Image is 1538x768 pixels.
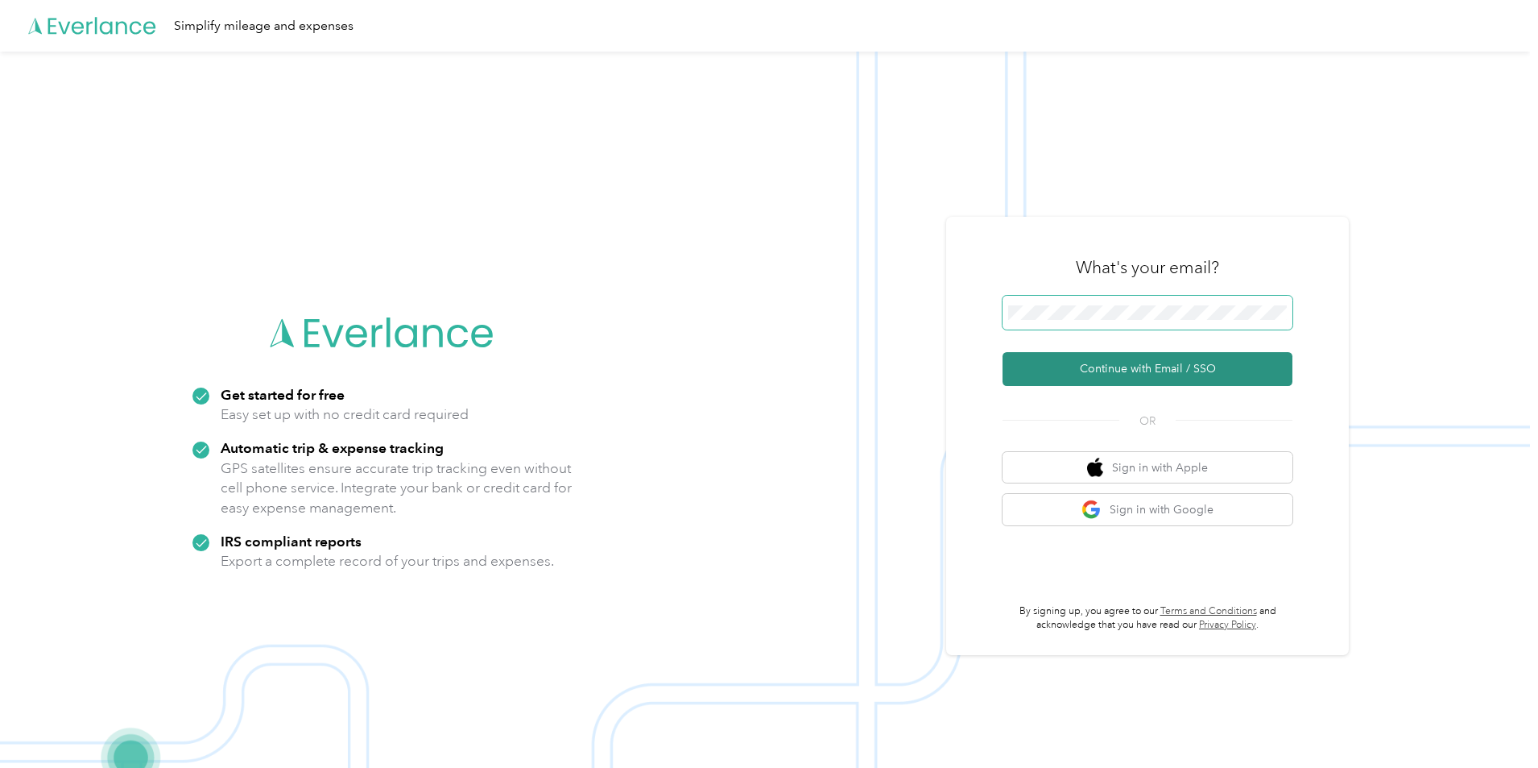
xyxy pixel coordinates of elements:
[221,459,573,518] p: GPS satellites ensure accurate trip tracking even without cell phone service. Integrate your bank...
[221,551,554,571] p: Export a complete record of your trips and expenses.
[1160,605,1257,617] a: Terms and Conditions
[1003,494,1292,525] button: google logoSign in with Google
[1003,452,1292,484] button: apple logoSign in with Apple
[221,405,469,425] p: Easy set up with no credit card required
[1087,458,1103,478] img: apple logo
[221,533,362,550] strong: IRS compliant reports
[1199,619,1256,631] a: Privacy Policy
[1081,500,1102,520] img: google logo
[221,386,345,403] strong: Get started for free
[1119,413,1176,430] span: OR
[1076,256,1219,279] h3: What's your email?
[221,439,444,456] strong: Automatic trip & expense tracking
[1003,604,1292,633] p: By signing up, you agree to our and acknowledge that you have read our .
[1003,352,1292,386] button: Continue with Email / SSO
[174,16,353,36] div: Simplify mileage and expenses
